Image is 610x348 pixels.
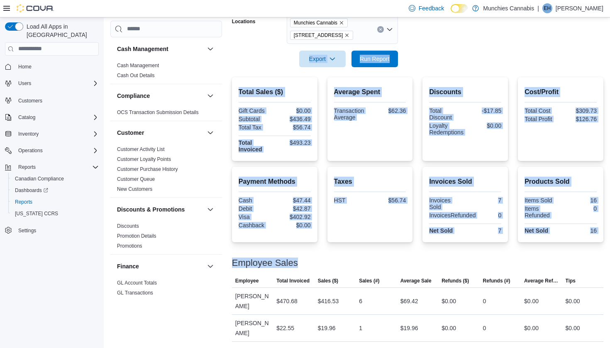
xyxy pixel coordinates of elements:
button: Users [2,78,102,89]
span: Home [18,63,32,70]
div: -$17.85 [467,107,501,114]
div: Cashback [239,222,273,229]
span: Export [304,51,341,67]
button: Reports [8,196,102,208]
div: Items Sold [525,197,559,204]
nav: Complex example [5,57,99,258]
div: Transaction Average [334,107,368,121]
p: [PERSON_NAME] [556,3,603,13]
button: Compliance [117,92,204,100]
h2: Payment Methods [239,177,311,187]
div: Total Cost [525,107,559,114]
span: Average Sale [400,277,432,284]
div: $47.44 [276,197,311,204]
div: Items Refunded [525,205,559,219]
a: Cash Management [117,63,159,68]
a: OCS Transaction Submission Details [117,110,199,115]
div: $402.92 [276,214,311,220]
button: Compliance [205,91,215,101]
h3: Finance [117,262,139,270]
button: Reports [15,162,39,172]
a: Dashboards [12,185,51,195]
strong: Net Sold [429,227,453,234]
div: $0.00 [442,323,456,333]
button: Customer [205,128,215,138]
h2: Total Sales ($) [239,87,311,97]
div: $416.53 [318,296,339,306]
div: 6 [359,296,362,306]
span: Washington CCRS [12,209,99,219]
div: [PERSON_NAME] [232,315,273,341]
a: Settings [15,226,39,236]
button: Home [2,61,102,73]
strong: Total Invoiced [239,139,262,153]
span: Run Report [360,55,390,63]
label: Locations [232,18,256,25]
div: $56.74 [371,197,406,204]
div: 16 [562,227,597,234]
button: Users [15,78,34,88]
a: Customer Activity List [117,146,165,152]
button: Catalog [2,112,102,123]
span: Operations [18,147,43,154]
button: Clear input [377,26,384,33]
span: Users [18,80,31,87]
span: Munchies Cannabis [294,19,337,27]
button: Remove Munchies Cannabis from selection in this group [339,20,344,25]
span: Total Invoiced [276,277,310,284]
button: Export [299,51,346,67]
div: $309.73 [562,107,597,114]
span: Operations [15,146,99,156]
div: Visa [239,214,273,220]
span: Sales ($) [318,277,338,284]
span: Canadian Compliance [12,174,99,184]
span: Feedback [419,4,444,12]
a: Canadian Compliance [12,174,67,184]
div: Debit [239,205,273,212]
button: Catalog [15,112,39,122]
button: Discounts & Promotions [205,204,215,214]
button: Open list of options [386,26,393,33]
div: Discounts & Promotions [110,221,222,254]
div: $0.00 [524,296,539,306]
p: Munchies Cannabis [483,3,534,13]
span: Reports [12,197,99,207]
div: $0.00 [524,323,539,333]
span: Catalog [15,112,99,122]
div: Cash Management [110,61,222,84]
div: $19.96 [400,323,418,333]
div: Customer [110,144,222,197]
a: New Customers [117,186,152,192]
a: Customers [15,96,46,106]
h2: Products Sold [525,177,597,187]
button: Canadian Compliance [8,173,102,185]
span: Tips [566,277,576,284]
div: 16 [562,197,597,204]
button: Inventory [15,129,42,139]
span: Dashboards [12,185,99,195]
div: 0 [483,323,486,333]
div: $436.49 [276,116,311,122]
a: Customer Queue [117,176,155,182]
div: Gift Cards [239,107,273,114]
div: $470.68 [276,296,298,306]
button: Operations [15,146,46,156]
div: [PERSON_NAME] [232,288,273,314]
div: Loyalty Redemptions [429,122,464,136]
span: Catalog [18,114,35,121]
h2: Cost/Profit [525,87,597,97]
a: Reports [12,197,36,207]
strong: Net Sold [525,227,548,234]
a: Promotion Details [117,233,156,239]
button: Reports [2,161,102,173]
button: Customer [117,129,204,137]
a: GL Transactions [117,290,153,296]
span: Customers [18,97,42,104]
h2: Invoices Sold [429,177,501,187]
span: 131 Beechwood Ave [290,31,354,40]
span: EH [544,3,551,13]
a: Dashboards [8,185,102,196]
div: 7 [467,227,501,234]
h3: Cash Management [117,45,168,53]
